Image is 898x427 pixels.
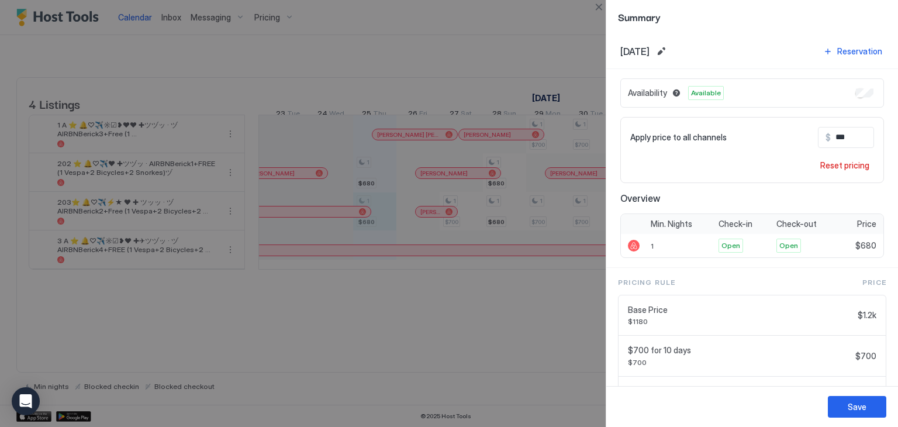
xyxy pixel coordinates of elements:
span: Open [721,240,740,251]
span: Pricing Rule [618,277,675,288]
span: Min. Nights [651,219,692,229]
button: Blocked dates override all pricing rules and remain unavailable until manually unblocked [669,86,683,100]
button: Edit date range [654,44,668,58]
span: Check-out [776,219,817,229]
span: $1180 [628,317,853,326]
span: Apply price to all channels [630,132,727,143]
div: Save [848,401,866,413]
span: $680 [855,240,876,251]
span: 1 [651,242,654,250]
span: Base Price [628,305,853,315]
span: $700 for 10 days [628,345,851,356]
span: $700 [855,351,876,361]
span: Summary [618,9,886,24]
span: $ [826,132,831,143]
span: Available [691,88,721,98]
span: Overview [620,192,884,204]
div: Reset pricing [820,159,869,171]
button: Reset pricing [816,157,874,173]
span: Availability [628,88,667,98]
span: Open [779,240,798,251]
span: $1.2k [858,310,876,321]
div: Open Intercom Messenger [12,387,40,415]
span: Check-in [719,219,752,229]
div: Reservation [837,45,882,57]
button: Save [828,396,886,418]
span: $700 [628,358,851,367]
span: [DATE] [620,46,650,57]
span: Price [857,219,876,229]
span: Price [862,277,886,288]
button: Reservation [821,43,884,59]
